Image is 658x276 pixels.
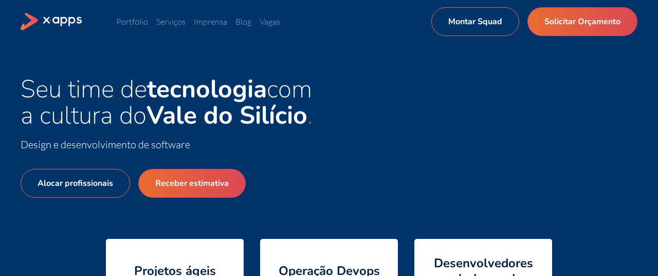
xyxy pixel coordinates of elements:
[156,16,186,27] a: Serviços
[431,7,519,36] a: Montar Squad
[527,7,637,36] a: Solicitar Orçamento
[21,169,130,198] a: Alocar profissionais
[147,98,307,132] strong: Vale do Silício
[260,16,280,27] a: Vagas
[116,16,148,27] a: Portfólio
[21,138,190,151] span: Design e desenvolvimento de software
[194,16,227,27] a: Imprensa
[138,169,246,198] a: Receber estimativa
[147,72,267,106] strong: tecnologia
[21,72,312,132] span: Seu time de com a cultura do
[235,16,251,27] a: Blog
